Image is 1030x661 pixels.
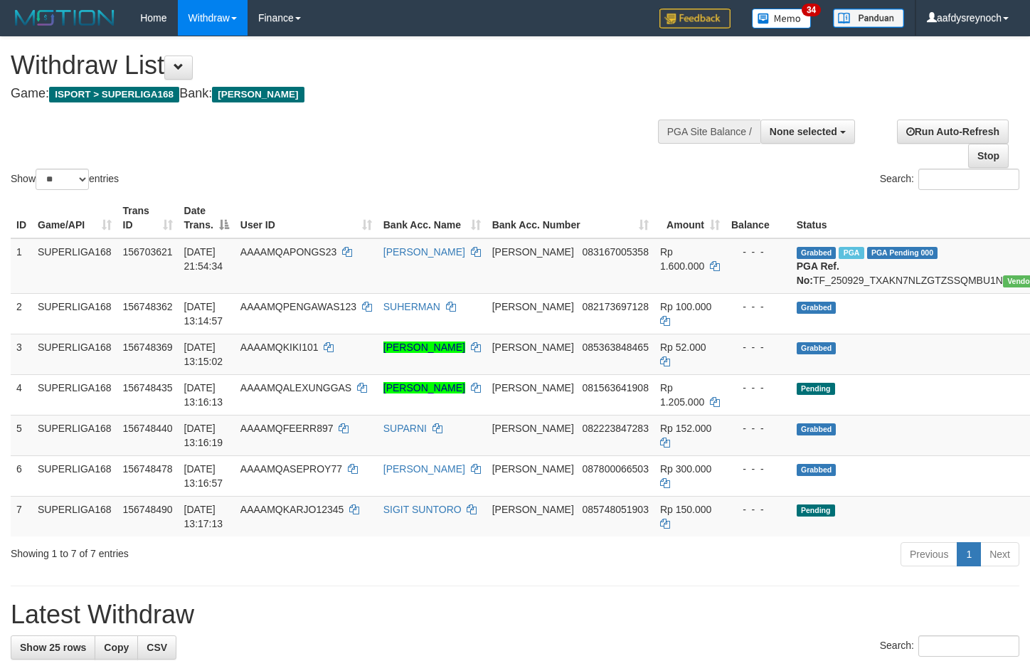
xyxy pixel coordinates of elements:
a: Show 25 rows [11,635,95,660]
img: panduan.png [833,9,904,28]
div: Showing 1 to 7 of 7 entries [11,541,418,561]
span: Copy 082223847283 to clipboard [582,423,648,434]
span: AAAAMQFEERR897 [240,423,334,434]
span: [PERSON_NAME] [212,87,304,102]
label: Show entries [11,169,119,190]
th: Amount: activate to sort column ascending [654,198,726,238]
span: AAAAMQPENGAWAS123 [240,301,356,312]
td: 1 [11,238,32,294]
span: Show 25 rows [20,642,86,653]
th: Trans ID: activate to sort column ascending [117,198,179,238]
span: 156748435 [123,382,173,393]
a: Next [980,542,1019,566]
span: [PERSON_NAME] [492,246,574,258]
th: Bank Acc. Name: activate to sort column ascending [378,198,487,238]
td: 6 [11,455,32,496]
span: 156703621 [123,246,173,258]
select: Showentries [36,169,89,190]
input: Search: [918,635,1019,657]
div: - - - [731,300,785,314]
div: PGA Site Balance / [658,120,760,144]
img: Button%20Memo.svg [752,9,812,28]
th: Game/API: activate to sort column ascending [32,198,117,238]
td: SUPERLIGA168 [32,293,117,334]
span: 156748490 [123,504,173,515]
span: Pending [797,383,835,395]
div: - - - [731,421,785,435]
a: [PERSON_NAME] [383,382,465,393]
b: PGA Ref. No: [797,260,839,286]
span: [PERSON_NAME] [492,423,574,434]
div: - - - [731,381,785,395]
td: SUPERLIGA168 [32,374,117,415]
a: [PERSON_NAME] [383,246,465,258]
span: [PERSON_NAME] [492,463,574,475]
span: Copy 085748051903 to clipboard [582,504,648,515]
span: Grabbed [797,247,837,259]
span: Rp 150.000 [660,504,711,515]
th: ID [11,198,32,238]
span: 156748369 [123,342,173,353]
span: CSV [147,642,167,653]
label: Search: [880,635,1019,657]
span: Copy 082173697128 to clipboard [582,301,648,312]
th: Balance [726,198,791,238]
td: 5 [11,415,32,455]
td: 3 [11,334,32,374]
a: Run Auto-Refresh [897,120,1009,144]
a: SUHERMAN [383,301,440,312]
span: [PERSON_NAME] [492,301,574,312]
input: Search: [918,169,1019,190]
span: Copy 081563641908 to clipboard [582,382,648,393]
span: 34 [802,4,821,16]
h4: Game: Bank: [11,87,672,101]
span: AAAAMQKIKI101 [240,342,319,353]
span: Pending [797,504,835,517]
span: [DATE] 13:16:19 [184,423,223,448]
span: [DATE] 13:16:13 [184,382,223,408]
span: Rp 300.000 [660,463,711,475]
a: [PERSON_NAME] [383,342,465,353]
span: Rp 100.000 [660,301,711,312]
img: MOTION_logo.png [11,7,119,28]
span: AAAAMQKARJO12345 [240,504,344,515]
span: [PERSON_NAME] [492,342,574,353]
span: Copy [104,642,129,653]
a: CSV [137,635,176,660]
a: Previous [901,542,957,566]
span: Grabbed [797,302,837,314]
h1: Withdraw List [11,51,672,80]
th: Date Trans.: activate to sort column descending [179,198,235,238]
td: SUPERLIGA168 [32,334,117,374]
a: SIGIT SUNTORO [383,504,462,515]
span: AAAAMQALEXUNGGAS [240,382,351,393]
h1: Latest Withdraw [11,601,1019,629]
span: [DATE] 21:54:34 [184,246,223,272]
th: User ID: activate to sort column ascending [235,198,378,238]
label: Search: [880,169,1019,190]
span: Grabbed [797,342,837,354]
span: 156748362 [123,301,173,312]
span: AAAAMQASEPROY77 [240,463,342,475]
td: SUPERLIGA168 [32,415,117,455]
span: Rp 152.000 [660,423,711,434]
td: 4 [11,374,32,415]
td: 2 [11,293,32,334]
span: 156748440 [123,423,173,434]
span: [DATE] 13:14:57 [184,301,223,327]
a: Stop [968,144,1009,168]
span: [PERSON_NAME] [492,504,574,515]
span: Copy 083167005358 to clipboard [582,246,648,258]
span: Rp 1.600.000 [660,246,704,272]
a: 1 [957,542,981,566]
span: Copy 085363848465 to clipboard [582,342,648,353]
td: 7 [11,496,32,536]
div: - - - [731,502,785,517]
button: None selected [760,120,855,144]
span: Rp 52.000 [660,342,706,353]
td: SUPERLIGA168 [32,496,117,536]
span: AAAAMQAPONGS23 [240,246,336,258]
img: Feedback.jpg [659,9,731,28]
span: 156748478 [123,463,173,475]
span: Rp 1.205.000 [660,382,704,408]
